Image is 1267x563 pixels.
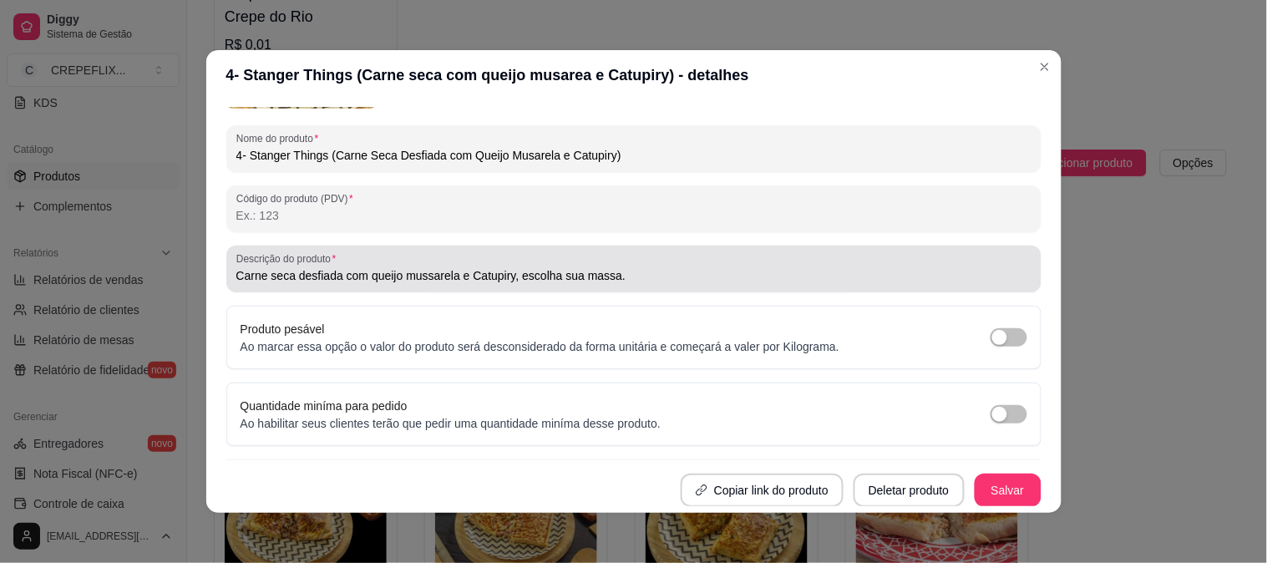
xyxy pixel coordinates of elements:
[206,50,1062,100] header: 4- Stanger Things (Carne seca com queijo musarea e Catupiry) - detalhes
[236,251,342,266] label: Descrição do produto
[975,474,1041,507] button: Salvar
[236,267,1031,284] input: Descrição do produto
[681,474,844,507] button: Copiar link do produto
[854,474,965,507] button: Deletar produto
[241,338,840,355] p: Ao marcar essa opção o valor do produto será desconsiderado da forma unitária e começará a valer ...
[236,131,324,145] label: Nome do produto
[236,147,1031,164] input: Nome do produto
[241,415,661,432] p: Ao habilitar seus clientes terão que pedir uma quantidade miníma desse produto.
[236,207,1031,224] input: Código do produto (PDV)
[1031,53,1058,80] button: Close
[241,322,325,336] label: Produto pesável
[236,191,359,205] label: Código do produto (PDV)
[241,399,408,413] label: Quantidade miníma para pedido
